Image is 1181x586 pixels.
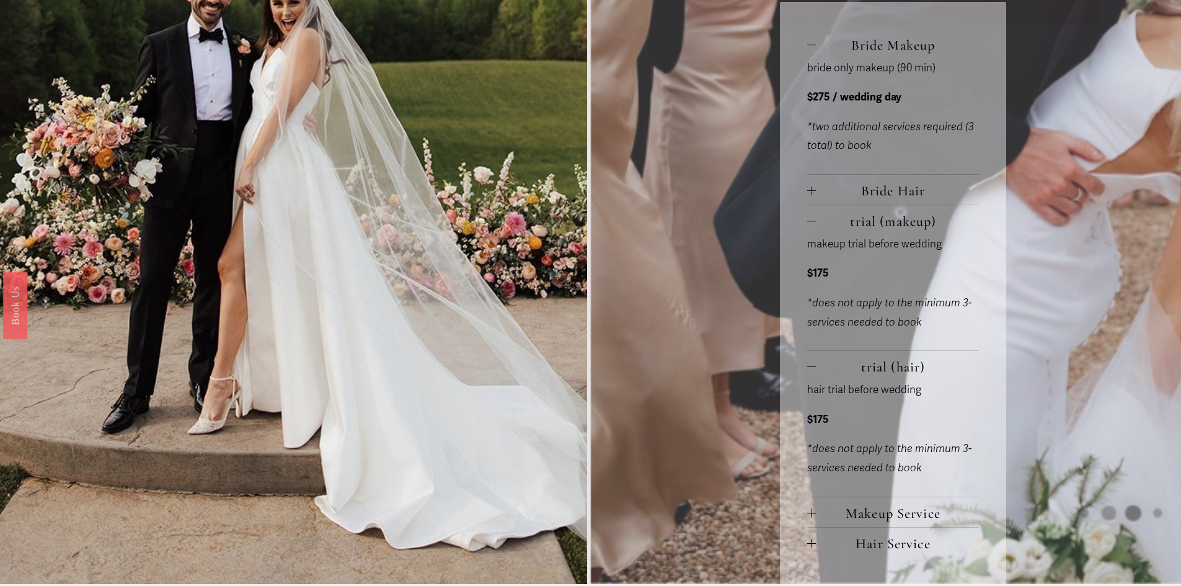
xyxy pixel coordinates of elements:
[807,205,979,235] button: trial (makeup)
[3,271,27,339] a: Book Us
[807,442,971,474] em: *does not apply to the minimum 3-services needed to book
[807,413,829,426] strong: $175
[807,91,901,104] strong: $275 / wedding day
[807,267,829,280] strong: $175
[807,497,979,527] button: Makeup Service
[816,213,979,229] span: trial (makeup)
[807,120,974,153] em: *two additional services required (3 total) to book
[807,29,979,59] button: Bride Makeup
[816,505,979,522] span: Makeup Service
[807,59,979,174] div: Bride Makeup
[807,235,979,350] div: trial (makeup)
[807,59,979,78] p: bride only makeup (90 min)
[807,528,979,557] button: Hair Service
[807,381,979,496] div: trial (hair)
[807,296,971,329] em: *does not apply to the minimum 3-services needed to book
[807,175,979,205] button: Bride Hair
[816,535,979,552] span: Hair Service
[807,351,979,381] button: trial (hair)
[807,381,979,400] p: hair trial before wedding
[816,37,979,53] span: Bride Makeup
[807,235,979,254] p: makeup trial before wedding
[816,358,979,375] span: trial (hair)
[816,182,979,199] span: Bride Hair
